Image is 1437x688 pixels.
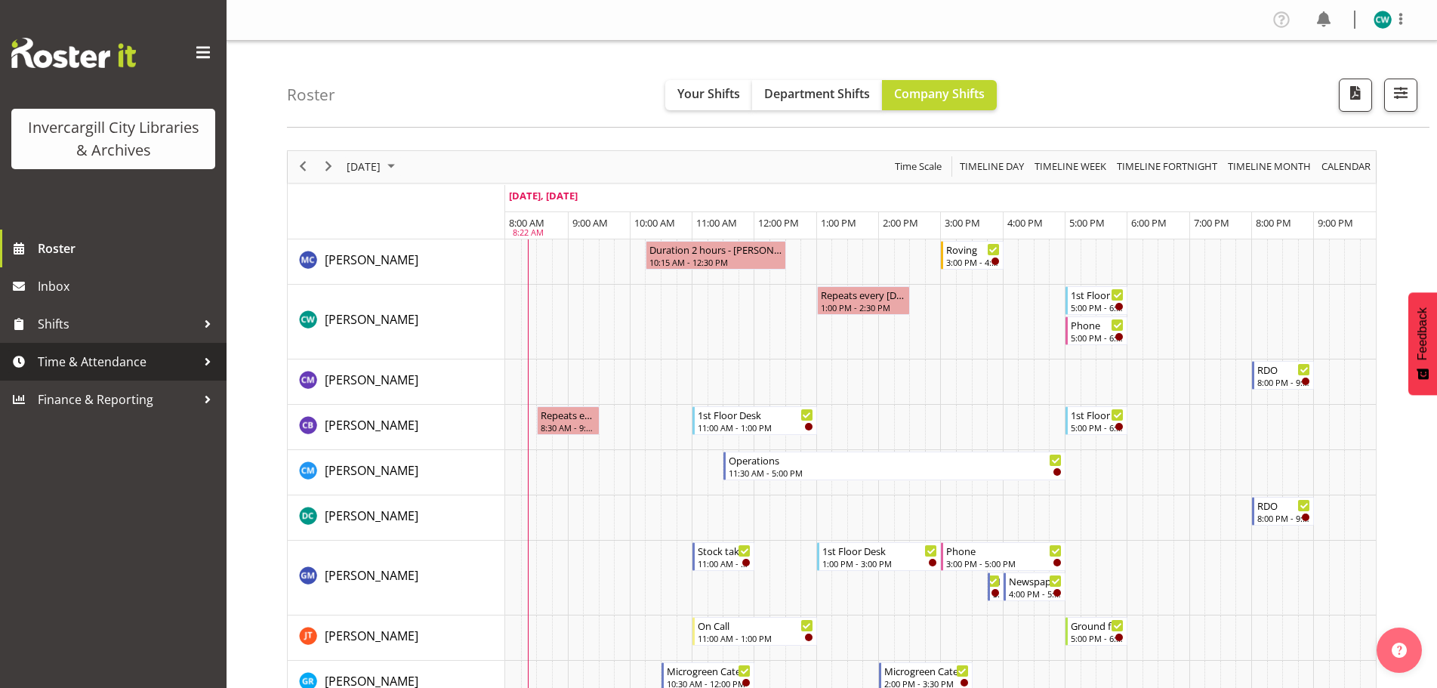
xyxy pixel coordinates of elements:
div: New book tagging [993,573,1000,588]
span: Timeline Week [1033,157,1108,176]
div: Invercargill City Libraries & Archives [26,116,200,162]
div: 5:00 PM - 6:00 PM [1071,421,1124,433]
span: Company Shifts [894,85,985,102]
div: Catherine Wilson"s event - Repeats every friday - Catherine Wilson Begin From Friday, October 3, ... [817,286,910,315]
span: [DATE] [345,157,382,176]
span: 9:00 AM [572,216,608,230]
div: Glen Tomlinson"s event - On Call Begin From Friday, October 3, 2025 at 11:00:00 AM GMT+13:00 Ends... [692,617,817,646]
td: Cindy Mulrooney resource [288,450,505,495]
button: Feedback - Show survey [1408,292,1437,395]
span: Shifts [38,313,196,335]
div: Gabriel McKay Smith"s event - Newspapers Begin From Friday, October 3, 2025 at 4:00:00 PM GMT+13:... [1004,572,1065,601]
div: October 3, 2025 [341,151,404,183]
span: [PERSON_NAME] [325,417,418,433]
button: Next [319,157,339,176]
div: previous period [290,151,316,183]
span: Inbox [38,275,219,298]
div: Gabriel McKay Smith"s event - Stock taking Begin From Friday, October 3, 2025 at 11:00:00 AM GMT+... [692,542,754,571]
div: 1st Floor Desk [1071,287,1124,302]
div: Glen Tomlinson"s event - Ground floor Help Desk Begin From Friday, October 3, 2025 at 5:00:00 PM ... [1065,617,1127,646]
div: 11:00 AM - 1:00 PM [698,421,813,433]
div: 1:00 PM - 3:00 PM [822,557,938,569]
div: Phone [946,543,1062,558]
span: 8:00 AM [509,216,544,230]
h4: Roster [287,86,335,103]
a: [PERSON_NAME] [325,310,418,329]
div: 4:00 PM - 5:00 PM [1009,588,1062,600]
div: Ground floor Help Desk [1071,618,1124,633]
span: [DATE], [DATE] [509,189,578,202]
div: Repeats every [DATE] - [PERSON_NAME] [541,407,595,422]
div: Microgreen Caterpillars [884,663,968,678]
div: 10:15 AM - 12:30 PM [649,256,782,268]
div: 11:00 AM - 12:00 PM [698,557,751,569]
img: Rosterit website logo [11,38,136,68]
span: Timeline Fortnight [1115,157,1219,176]
button: Month [1319,157,1374,176]
span: 1:00 PM [821,216,856,230]
div: Catherine Wilson"s event - 1st Floor Desk Begin From Friday, October 3, 2025 at 5:00:00 PM GMT+13... [1065,286,1127,315]
span: Timeline Month [1226,157,1312,176]
a: [PERSON_NAME] [325,566,418,585]
button: Filter Shifts [1384,79,1417,112]
a: [PERSON_NAME] [325,371,418,389]
span: Department Shifts [764,85,870,102]
div: 11:30 AM - 5:00 PM [729,467,1062,479]
span: 6:00 PM [1131,216,1167,230]
td: Glen Tomlinson resource [288,615,505,661]
button: Previous [293,157,313,176]
div: Gabriel McKay Smith"s event - 1st Floor Desk Begin From Friday, October 3, 2025 at 1:00:00 PM GMT... [817,542,942,571]
div: Operations [729,452,1062,467]
div: Aurora Catu"s event - Duration 2 hours - Aurora Catu Begin From Friday, October 3, 2025 at 10:15:... [646,241,785,270]
div: Donald Cunningham"s event - RDO Begin From Friday, October 3, 2025 at 8:00:00 PM GMT+13:00 Ends A... [1252,497,1314,526]
button: Timeline Week [1032,157,1109,176]
span: [PERSON_NAME] [325,251,418,268]
div: Aurora Catu"s event - Roving Begin From Friday, October 3, 2025 at 3:00:00 PM GMT+13:00 Ends At F... [941,241,1003,270]
span: [PERSON_NAME] [325,508,418,524]
span: Timeline Day [958,157,1025,176]
td: Donald Cunningham resource [288,495,505,541]
div: Stock taking [698,543,751,558]
button: Your Shifts [665,80,752,110]
div: Chris Broad"s event - 1st Floor Desk Begin From Friday, October 3, 2025 at 5:00:00 PM GMT+13:00 E... [1065,406,1127,435]
div: 8:22 AM [513,227,544,239]
span: 4:00 PM [1007,216,1043,230]
span: 9:00 PM [1318,216,1353,230]
button: October 2025 [344,157,402,176]
td: Gabriel McKay Smith resource [288,541,505,615]
span: 8:00 PM [1256,216,1291,230]
div: Gabriel McKay Smith"s event - New book tagging Begin From Friday, October 3, 2025 at 3:45:00 PM G... [988,572,1004,601]
button: Timeline Day [957,157,1027,176]
button: Timeline Month [1226,157,1314,176]
div: 1st Floor Desk [698,407,813,422]
div: Chamique Mamolo"s event - RDO Begin From Friday, October 3, 2025 at 8:00:00 PM GMT+13:00 Ends At ... [1252,361,1314,390]
div: 3:00 PM - 5:00 PM [946,557,1062,569]
button: Download a PDF of the roster for the current day [1339,79,1372,112]
span: calendar [1320,157,1372,176]
button: Fortnight [1115,157,1220,176]
a: [PERSON_NAME] [325,251,418,269]
div: On Call [698,618,813,633]
div: RDO [1257,362,1310,377]
span: 3:00 PM [945,216,980,230]
button: Company Shifts [882,80,997,110]
a: [PERSON_NAME] [325,627,418,645]
a: [PERSON_NAME] [325,507,418,525]
span: Feedback [1416,307,1429,360]
div: 5:00 PM - 6:00 PM [1071,632,1124,644]
div: RDO [1257,498,1310,513]
div: 1st Floor Desk [822,543,938,558]
div: Repeats every [DATE] - [PERSON_NAME] [821,287,906,302]
span: 12:00 PM [758,216,799,230]
span: [PERSON_NAME] [325,311,418,328]
button: Time Scale [893,157,945,176]
div: next period [316,151,341,183]
div: Catherine Wilson"s event - Phone Begin From Friday, October 3, 2025 at 5:00:00 PM GMT+13:00 Ends ... [1065,316,1127,345]
span: 5:00 PM [1069,216,1105,230]
div: Phone [1071,317,1124,332]
span: Finance & Reporting [38,388,196,411]
a: [PERSON_NAME] [325,461,418,480]
div: 8:00 PM - 9:00 PM [1257,376,1310,388]
td: Catherine Wilson resource [288,285,505,359]
div: 8:00 PM - 9:00 PM [1257,512,1310,524]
